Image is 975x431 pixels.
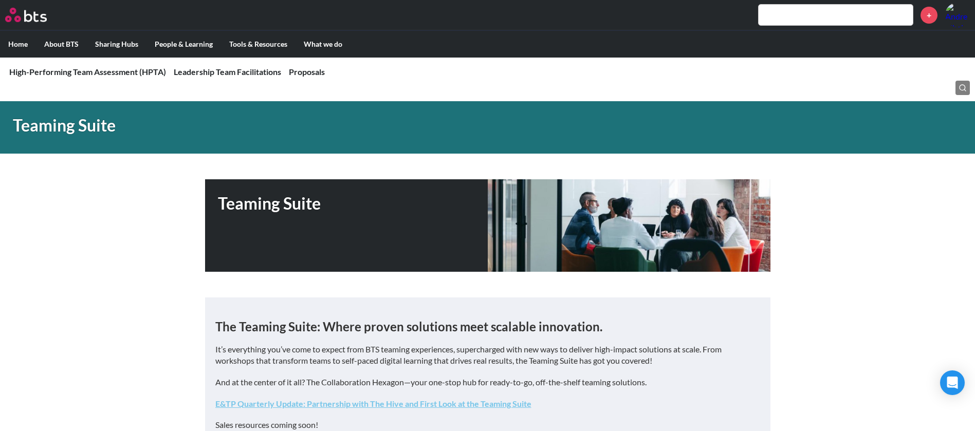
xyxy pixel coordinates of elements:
label: About BTS [36,31,87,58]
a: Profile [945,3,970,27]
label: Sharing Hubs [87,31,146,58]
strong: The Teaming Suite: Where proven solutions meet scalable innovation. [215,319,602,334]
label: Tools & Resources [221,31,296,58]
label: People & Learning [146,31,221,58]
a: Leadership Team Facilitations [174,67,281,77]
h1: Teaming Suite [13,114,677,137]
a: + [921,7,937,24]
p: Sales resources coming soon! [215,419,760,430]
p: And at the center of it all? The Collaboration Hexagon—your one-stop hub for ready-to-go, off-the... [215,377,760,388]
h1: Teaming Suite [218,192,488,215]
img: Andre Ribeiro [945,3,970,27]
label: What we do [296,31,351,58]
a: High-Performing Team Assessment (HPTA) [9,67,166,77]
a: E&TP Quarterly Update: Partnership with The Hive and First Look at the Teaming Suite [215,399,531,408]
p: It’s everything you’ve come to expect from BTS teaming experiences, supercharged with new ways to... [215,344,760,367]
a: Proposals [289,67,325,77]
img: BTS Logo [5,8,47,22]
div: Open Intercom Messenger [940,370,965,395]
a: Go home [5,8,66,22]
